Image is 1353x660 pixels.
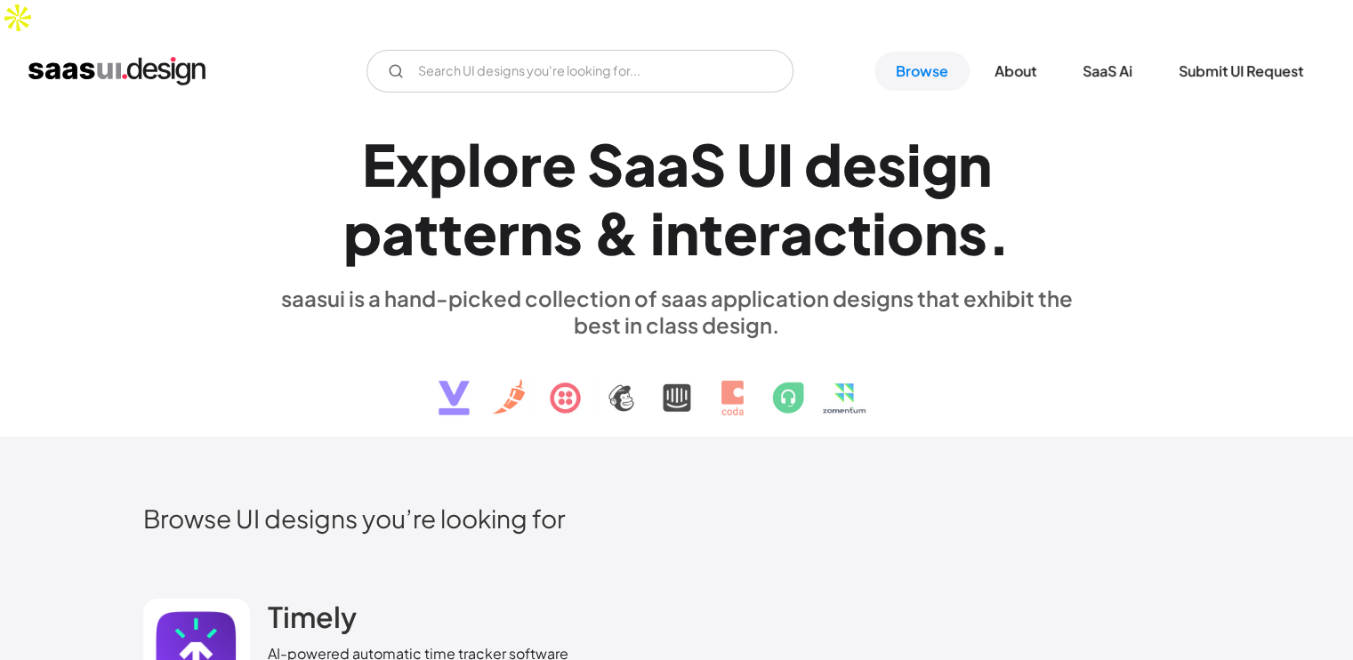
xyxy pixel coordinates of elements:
[268,285,1086,338] div: saasui is a hand-picked collection of saas application designs that exhibit the best in class des...
[624,130,656,198] div: a
[887,198,924,267] div: o
[415,198,439,267] div: t
[467,130,482,198] div: l
[366,50,793,93] input: Search UI designs you're looking for...
[848,198,872,267] div: t
[689,130,726,198] div: S
[656,130,689,198] div: a
[877,130,906,198] div: s
[429,130,467,198] div: p
[650,198,665,267] div: i
[1157,52,1325,91] a: Submit UI Request
[958,130,992,198] div: n
[699,198,723,267] div: t
[542,130,576,198] div: e
[463,198,497,267] div: e
[366,50,793,93] form: Email Form
[593,198,640,267] div: &
[362,130,396,198] div: E
[268,130,1086,267] h1: Explore SaaS UI design patterns & interactions.
[758,198,780,267] div: r
[924,198,958,267] div: n
[382,198,415,267] div: a
[780,198,813,267] div: a
[268,599,357,643] a: Timely
[1061,52,1154,91] a: SaaS Ai
[973,52,1058,91] a: About
[407,338,946,431] img: text, icon, saas logo
[874,52,970,91] a: Browse
[519,130,542,198] div: r
[737,130,777,198] div: U
[906,130,922,198] div: i
[396,130,429,198] div: x
[922,130,958,198] div: g
[842,130,877,198] div: e
[482,130,519,198] div: o
[872,198,887,267] div: i
[343,198,382,267] div: p
[497,198,519,267] div: r
[28,57,205,85] a: home
[804,130,842,198] div: d
[553,198,583,267] div: s
[987,198,1011,267] div: .
[519,198,553,267] div: n
[777,130,793,198] div: I
[143,503,1211,534] h2: Browse UI designs you’re looking for
[587,130,624,198] div: S
[439,198,463,267] div: t
[813,198,848,267] div: c
[723,198,758,267] div: e
[268,599,357,634] h2: Timely
[958,198,987,267] div: s
[665,198,699,267] div: n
